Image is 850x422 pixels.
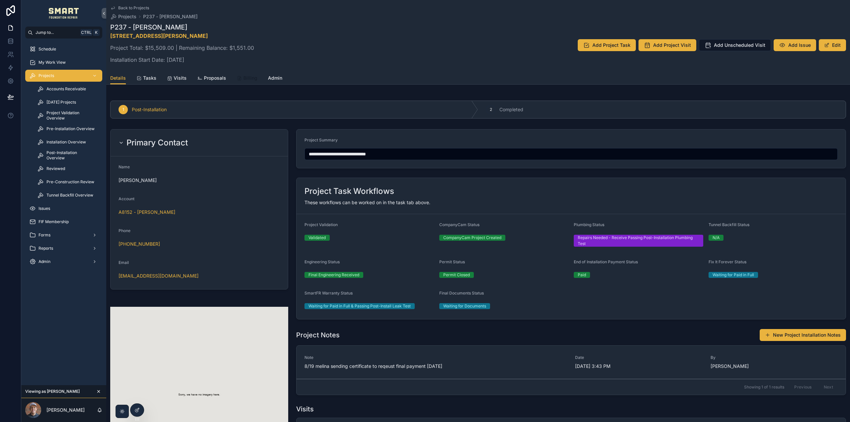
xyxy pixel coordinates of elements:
[119,209,175,215] a: A8152 - [PERSON_NAME]
[25,203,102,214] a: Issues
[760,329,846,341] button: New Project Installation Notes
[268,72,282,85] a: Admin
[439,259,465,264] span: Permit Status
[36,30,78,35] span: Jump to...
[33,163,102,175] a: Reviewed
[713,272,754,278] div: Waiting for Paid in Full
[304,222,338,227] span: Project Validation
[132,106,167,113] span: Post-Installation
[39,206,50,211] span: Issues
[46,126,95,131] span: Pre-Installation Overview
[39,246,53,251] span: Reports
[204,75,226,81] span: Proposals
[39,232,50,238] span: Forms
[443,235,501,241] div: CompanyCam Project Created
[119,177,280,184] span: [PERSON_NAME]
[110,13,136,20] a: Projects
[46,166,65,171] span: Reviewed
[118,5,149,11] span: Back to Projects
[443,303,486,309] div: Waiting for Documents
[296,404,314,414] h1: Visits
[119,260,129,265] span: Email
[33,176,102,188] a: Pre-Construction Review
[33,83,102,95] a: Accounts Receivable
[123,107,124,112] span: 1
[711,355,838,360] span: By
[136,72,156,85] a: Tasks
[46,110,96,121] span: Project Validation Overview
[304,355,567,360] span: Note
[25,216,102,228] a: FIF Membership
[25,43,102,55] a: Schedule
[119,273,199,279] a: [EMAIL_ADDRESS][DOMAIN_NAME]
[653,42,691,48] span: Add Project Visit
[46,139,86,145] span: Installation Overview
[744,384,784,390] span: Showing 1 of 1 results
[304,200,430,205] span: These workflows can be worked on in the task tab above.
[143,75,156,81] span: Tasks
[575,355,703,360] span: Date
[39,259,50,264] span: Admin
[25,56,102,68] a: My Work View
[699,39,771,51] button: Add Unscheduled Visit
[243,75,257,81] span: Billing
[110,72,126,85] a: Details
[268,75,282,81] span: Admin
[33,110,102,122] a: Project Validation Overview
[46,86,86,92] span: Accounts Receivable
[304,291,353,295] span: SmartFR Warranty Status
[119,228,130,233] span: Phone
[39,73,54,78] span: Projects
[39,219,69,224] span: FIF Membership
[110,5,149,11] a: Back to Projects
[713,235,720,241] div: N/A
[33,136,102,148] a: Installation Overview
[21,39,106,276] div: scrollable content
[308,303,411,309] div: Waiting for Paid in Full & Passing Post-Install Leak Test
[94,30,99,35] span: K
[574,222,604,227] span: Plumbing Status
[46,179,94,185] span: Pre-Construction Review
[578,272,586,278] div: Paid
[39,46,56,52] span: Schedule
[819,39,846,51] button: Edit
[25,389,80,394] span: Viewing as [PERSON_NAME]
[110,44,254,52] p: Project Total: $15,509.00 | Remaining Balance: $1,551.00
[25,229,102,241] a: Forms
[127,137,188,148] h2: Primary Contact
[774,39,816,51] button: Add Issue
[490,107,492,112] span: 2
[443,272,470,278] div: Permit Closed
[304,186,394,197] h2: Project Task Workflows
[25,27,102,39] button: Jump to...CtrlK
[709,259,746,264] span: Fix It Forever Status
[119,164,130,169] span: Name
[110,23,254,32] h1: P237 - [PERSON_NAME]
[308,235,326,241] div: Validated
[33,149,102,161] a: Post-Installation Overview
[578,39,636,51] button: Add Project Task
[39,60,66,65] span: My Work View
[143,13,198,20] a: P237 - [PERSON_NAME]
[439,291,484,295] span: Final Documents Status
[110,56,254,64] p: Installation Start Date: [DATE]
[714,42,765,48] span: Add Unscheduled Visit
[578,235,699,247] div: Repairs Needed - Receive Passing Post-Installation Plumbing Test
[46,407,85,413] p: [PERSON_NAME]
[46,150,96,161] span: Post-Installation Overview
[25,70,102,82] a: Projects
[499,106,523,113] span: Completed
[788,42,811,48] span: Add Issue
[439,222,479,227] span: CompanyCam Status
[711,363,838,370] span: [PERSON_NAME]
[197,72,226,85] a: Proposals
[110,33,208,39] a: [STREET_ADDRESS][PERSON_NAME]
[119,241,160,247] a: [PHONE_NUMBER]
[709,222,749,227] span: Tunnel Backfill Status
[304,259,340,264] span: Engineering Status
[297,346,846,379] a: Note8/19 melina sending certificate to reqeust final payment [DATE]Date[DATE] 3:43 PMBy[PERSON_NAME]
[167,72,187,85] a: Visits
